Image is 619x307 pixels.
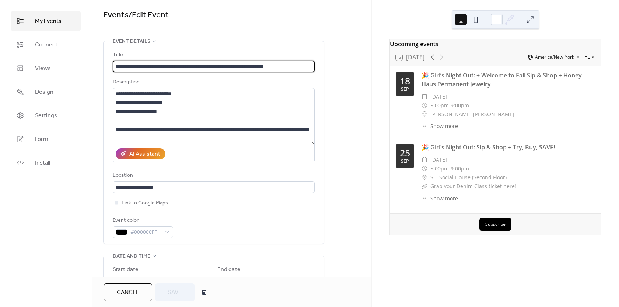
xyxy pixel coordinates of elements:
span: 9:00pm [451,164,469,173]
span: Time [166,276,178,284]
span: SEJ Social House (Second Floor) [430,173,507,182]
button: ​Show more [422,194,458,202]
a: Events [103,7,129,23]
button: AI Assistant [116,148,165,159]
div: ​ [422,194,427,202]
span: Date and time [113,252,150,261]
a: Form [11,129,81,149]
div: Start date [113,265,139,274]
div: ​ [422,92,427,101]
span: Time [270,276,282,284]
a: Design [11,82,81,102]
div: 18 [400,76,410,86]
span: Form [35,135,48,144]
div: Sep [401,87,409,92]
div: ​ [422,122,427,130]
div: Location [113,171,313,180]
span: Link to Google Maps [122,199,168,208]
a: My Events [11,11,81,31]
a: Install [11,153,81,173]
div: Title [113,51,313,59]
span: Date [217,276,228,284]
span: Show more [430,122,458,130]
span: 5:00pm [430,101,449,110]
a: Grab your Denim Class ticket here! [430,183,516,190]
div: 🎉 Girl’s Night Out: + Welcome to Fall Sip & Shop + Honey Haus Permanent Jewelry [422,71,595,89]
span: Show more [430,194,458,202]
div: ​ [422,101,427,110]
div: ​ [422,155,427,164]
span: [DATE] [430,92,447,101]
div: ​ [422,182,427,191]
span: Event details [113,37,150,46]
a: Views [11,58,81,78]
a: 🎉 Girl’s Night Out: Sip & Shop + Try, Buy, SAVE! [422,143,555,151]
div: Upcoming events [390,39,601,48]
a: Settings [11,106,81,125]
span: Install [35,159,50,168]
span: #000000FF [130,228,161,237]
span: [PERSON_NAME] [PERSON_NAME] [430,110,514,119]
div: ​ [422,110,427,119]
div: ​ [422,173,427,182]
span: - [449,101,451,110]
span: Cancel [117,288,139,297]
div: ​ [422,164,427,173]
span: Date [113,276,124,284]
div: Description [113,78,313,87]
div: 25 [400,148,410,158]
span: Connect [35,41,57,49]
span: / Edit Event [129,7,169,23]
span: Settings [35,111,57,120]
a: Connect [11,35,81,55]
span: - [449,164,451,173]
span: America/New_York [535,55,574,59]
button: Cancel [104,283,152,301]
button: ​Show more [422,122,458,130]
span: 9:00pm [451,101,469,110]
span: My Events [35,17,62,26]
div: AI Assistant [129,150,160,159]
span: [DATE] [430,155,447,164]
span: 5:00pm [430,164,449,173]
span: Design [35,88,53,97]
button: Subscribe [479,218,511,231]
div: Sep [401,159,409,164]
span: Views [35,64,51,73]
div: Event color [113,216,172,225]
div: End date [217,265,241,274]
